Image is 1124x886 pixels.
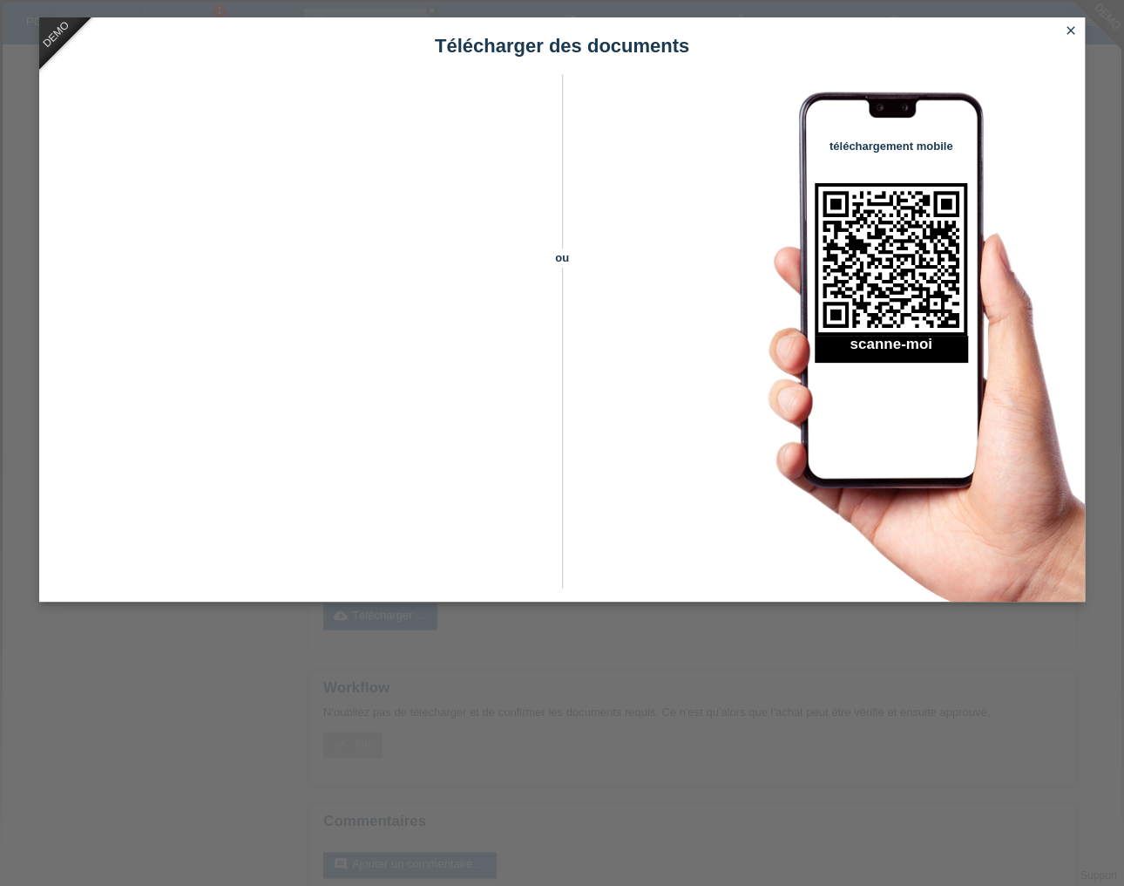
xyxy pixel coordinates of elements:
span: ou [532,249,592,267]
h4: téléchargement mobile [815,140,967,153]
h1: Télécharger des documents [39,35,1085,57]
iframe: Upload [65,118,532,554]
a: close [1060,22,1082,42]
i: close [1064,24,1078,37]
h2: scanne-moi [815,336,967,362]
